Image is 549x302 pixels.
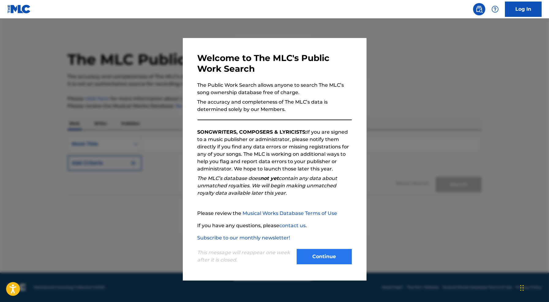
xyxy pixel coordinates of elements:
iframe: Chat Widget [518,273,549,302]
strong: SONGWRITERS, COMPOSERS & LYRICISTS: [197,129,307,135]
img: MLC Logo [7,5,31,13]
p: Please review the [197,210,352,217]
img: help [491,6,499,13]
em: The MLC’s database does contain any data about unmatched royalties. We will begin making unmatche... [197,175,337,196]
p: The accuracy and completeness of The MLC’s data is determined solely by our Members. [197,98,352,113]
p: If you have any questions, please . [197,222,352,229]
h3: Welcome to The MLC's Public Work Search [197,53,352,74]
div: Help [489,3,501,15]
a: Subscribe to our monthly newsletter! [197,235,290,241]
a: Musical Works Database Terms of Use [243,210,337,216]
p: If you are signed to a music publisher or administrator, please notify them directly if you find ... [197,128,352,173]
img: search [476,6,483,13]
strong: not yet [261,175,279,181]
a: contact us [280,223,306,228]
a: Log In [505,2,542,17]
button: Continue [297,249,352,264]
p: This message will reappear one week after it is closed. [197,249,293,264]
div: Drag [520,279,524,297]
a: Public Search [473,3,485,15]
p: The Public Work Search allows anyone to search The MLC’s song ownership database free of charge. [197,82,352,96]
